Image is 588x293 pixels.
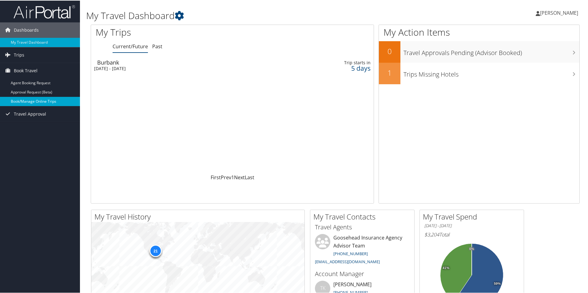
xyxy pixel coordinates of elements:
h2: My Travel Contacts [313,211,414,221]
a: Next [234,173,245,180]
span: Trips [14,47,24,62]
div: [DATE] - [DATE] [94,65,267,71]
img: airportal-logo.png [14,4,75,18]
tspan: 41% [443,266,449,269]
div: Trip starts in [306,59,371,65]
h6: Total [424,231,519,237]
h3: Trips Missing Hotels [403,66,579,78]
a: Last [245,173,254,180]
div: Burbank [97,59,270,65]
a: Prev [221,173,231,180]
a: Current/Future [113,42,148,49]
span: Book Travel [14,62,38,78]
h1: My Trips [96,25,251,38]
h1: My Travel Dashboard [86,9,418,22]
tspan: 0% [469,247,474,250]
span: Dashboards [14,22,39,37]
h6: [DATE] - [DATE] [424,222,519,228]
a: [EMAIL_ADDRESS][DOMAIN_NAME] [315,258,380,264]
a: Past [152,42,162,49]
div: 5 days [306,65,371,70]
h2: My Travel History [94,211,304,221]
a: 0Travel Approvals Pending (Advisor Booked) [379,41,579,62]
span: $3,204 [424,231,439,237]
span: Travel Approval [14,106,46,121]
a: [PERSON_NAME] [536,3,584,22]
span: [PERSON_NAME] [540,9,578,16]
a: First [211,173,221,180]
h3: Travel Agents [315,222,410,231]
div: 21 [149,244,162,256]
tspan: 59% [494,281,501,285]
a: 1 [231,173,234,180]
li: Goosehead Insurance Agency Advisor Team [312,233,413,266]
h1: My Action Items [379,25,579,38]
h2: My Travel Spend [423,211,524,221]
a: 1Trips Missing Hotels [379,62,579,84]
a: [PHONE_NUMBER] [333,250,368,256]
h3: Travel Approvals Pending (Advisor Booked) [403,45,579,57]
h2: 0 [379,46,400,56]
h2: 1 [379,67,400,77]
h3: Account Manager [315,269,410,278]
